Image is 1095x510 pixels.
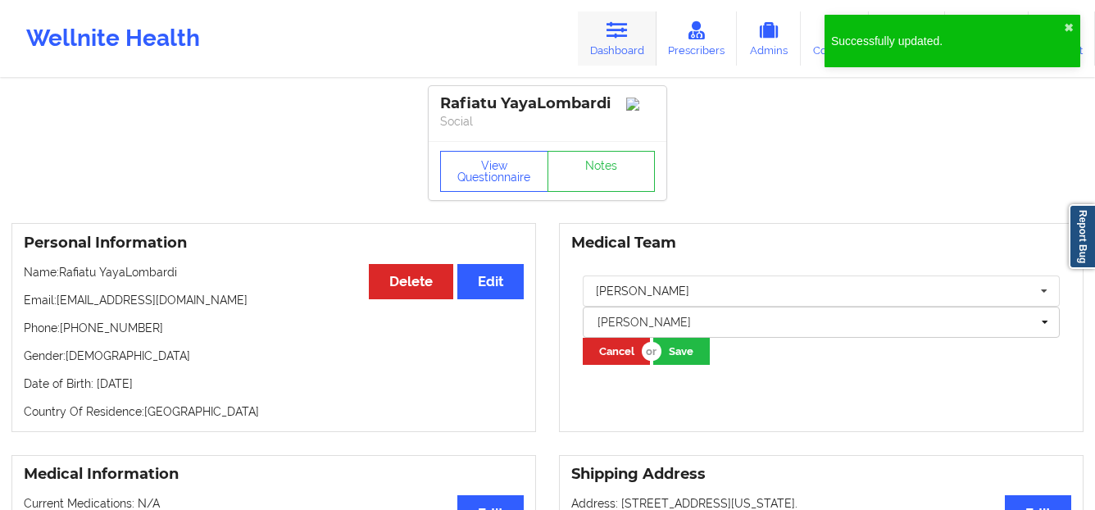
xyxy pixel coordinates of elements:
[831,33,1064,49] div: Successfully updated.
[440,151,548,192] button: View Questionnaire
[24,264,524,280] p: Name: Rafiatu YayaLombardi
[653,338,710,365] button: Save
[1064,21,1074,34] button: close
[24,234,524,253] h3: Personal Information
[596,285,689,297] div: [PERSON_NAME]
[583,338,650,365] button: Cancel
[571,465,1071,484] h3: Shipping Address
[547,151,656,192] a: Notes
[440,94,655,113] div: Rafiatu YayaLombardi
[578,11,657,66] a: Dashboard
[24,403,524,420] p: Country Of Residence: [GEOGRAPHIC_DATA]
[626,98,655,111] img: Image%2Fplaceholer-image.png
[24,292,524,308] p: Email: [EMAIL_ADDRESS][DOMAIN_NAME]
[1069,204,1095,269] a: Report Bug
[24,320,524,336] p: Phone: [PHONE_NUMBER]
[440,113,655,130] p: Social
[24,376,524,392] p: Date of Birth: [DATE]
[571,234,1071,253] h3: Medical Team
[24,348,524,364] p: Gender: [DEMOGRAPHIC_DATA]
[737,11,801,66] a: Admins
[657,11,738,66] a: Prescribers
[801,11,869,66] a: Coaches
[369,264,453,299] button: Delete
[457,264,524,299] button: Edit
[24,465,524,484] h3: Medical Information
